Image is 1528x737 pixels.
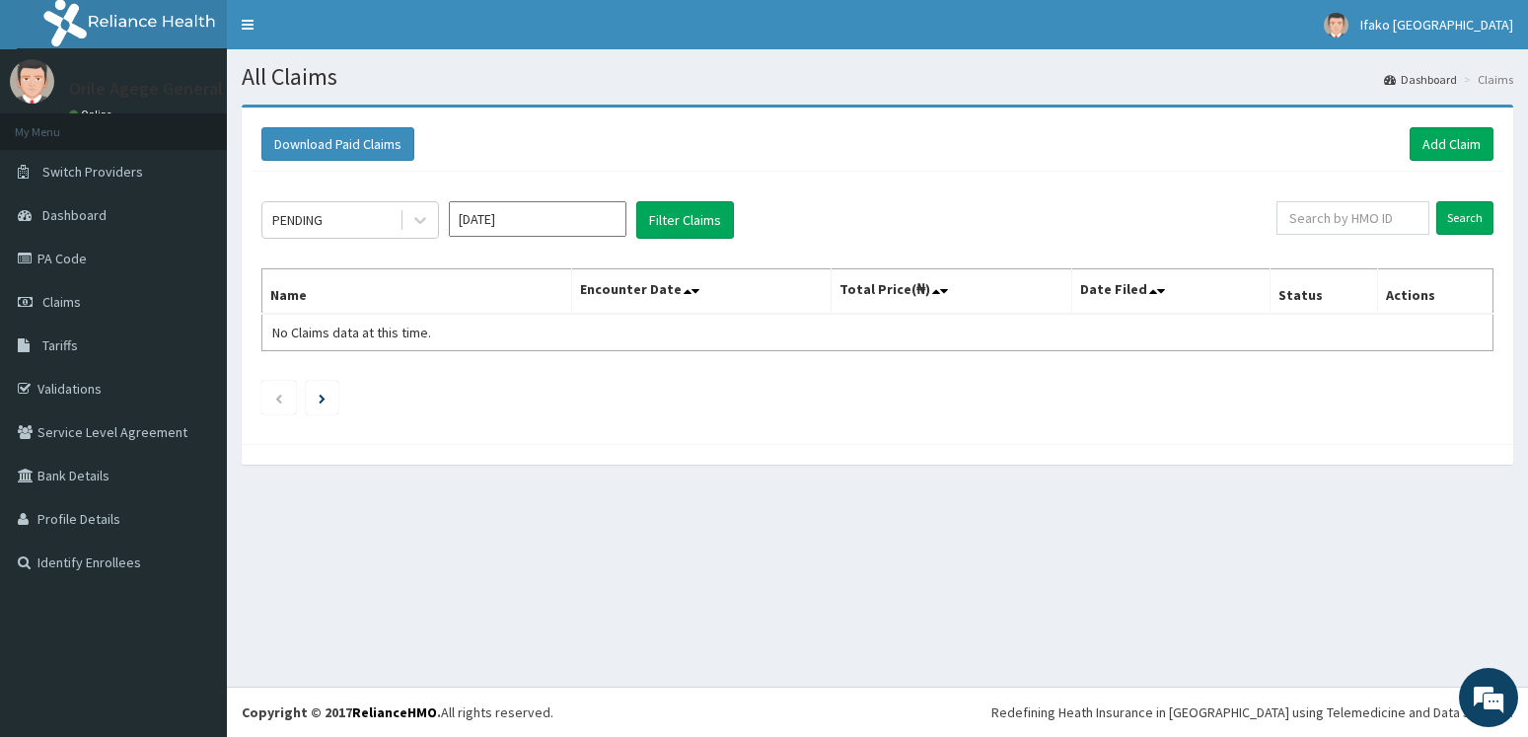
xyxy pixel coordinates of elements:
[42,293,81,311] span: Claims
[261,127,414,161] button: Download Paid Claims
[272,324,431,341] span: No Claims data at this time.
[242,703,441,721] strong: Copyright © 2017 .
[1459,71,1513,88] li: Claims
[1377,269,1492,315] th: Actions
[991,702,1513,722] div: Redefining Heath Insurance in [GEOGRAPHIC_DATA] using Telemedicine and Data Science!
[352,703,437,721] a: RelianceHMO
[227,687,1528,737] footer: All rights reserved.
[69,80,292,98] p: Orile Agege General Hospital
[449,201,626,237] input: Select Month and Year
[42,206,107,224] span: Dashboard
[272,210,323,230] div: PENDING
[10,59,54,104] img: User Image
[1384,71,1457,88] a: Dashboard
[832,269,1071,315] th: Total Price(₦)
[1410,127,1493,161] a: Add Claim
[1436,201,1493,235] input: Search
[69,108,116,121] a: Online
[42,163,143,181] span: Switch Providers
[1324,13,1348,37] img: User Image
[636,201,734,239] button: Filter Claims
[42,336,78,354] span: Tariffs
[572,269,832,315] th: Encounter Date
[262,269,572,315] th: Name
[1071,269,1270,315] th: Date Filed
[242,64,1513,90] h1: All Claims
[1360,16,1513,34] span: Ifako [GEOGRAPHIC_DATA]
[1271,269,1378,315] th: Status
[1276,201,1429,235] input: Search by HMO ID
[274,389,283,406] a: Previous page
[319,389,326,406] a: Next page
